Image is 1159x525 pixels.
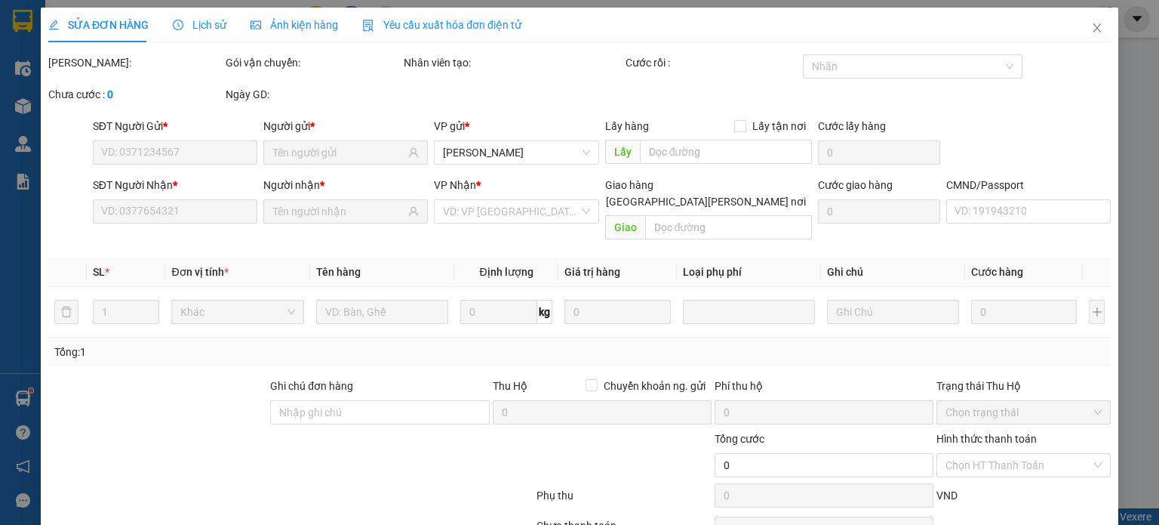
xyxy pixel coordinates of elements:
div: Phụ thu [535,487,712,514]
span: Giao [604,215,644,239]
span: Cước hàng [971,266,1023,278]
input: Cước giao hàng [818,199,940,224]
label: Hình thức thanh toán [936,433,1037,445]
input: Dọc đường [644,215,812,239]
span: kg [537,300,552,324]
span: clock-circle [173,20,183,30]
span: Chuyển khoản ng. gửi [598,378,712,394]
div: Cước rồi : [626,54,800,71]
input: Tên người nhận [272,203,405,220]
div: CMND/Passport [946,177,1111,193]
input: Cước lấy hàng [818,141,940,165]
div: Trạng thái Thu Hộ [936,378,1111,394]
span: Lấy hàng [604,120,648,132]
label: Cước giao hàng [818,179,893,191]
span: Ảnh kiện hàng [251,19,338,31]
span: VND [936,489,958,502]
span: Định lượng [479,266,533,278]
input: 0 [971,300,1077,324]
div: Người gửi [263,118,428,134]
span: Thu Hộ [492,380,527,392]
span: user [408,206,419,217]
span: edit [48,20,59,30]
input: Tên người gửi [272,144,405,161]
span: Giá trị hàng [564,266,620,278]
div: Gói vận chuyển: [226,54,400,71]
th: Ghi chú [821,258,965,287]
th: Loại phụ phí [677,258,821,287]
button: delete [54,300,78,324]
span: VP Hoàng Văn Thụ [443,141,589,164]
input: VD: Bàn, Ghế [315,300,447,324]
div: VP gửi [434,118,598,134]
span: user [408,147,419,158]
input: Dọc đường [639,140,812,164]
input: 0 [564,300,670,324]
span: Tên hàng [315,266,360,278]
span: SỬA ĐƠN HÀNG [48,19,149,31]
div: Nhân viên tạo: [404,54,623,71]
span: Lấy tận nơi [746,118,812,134]
span: VP Nhận [434,179,476,191]
span: Khác [180,301,294,323]
div: Tổng: 1 [54,344,448,360]
span: [GEOGRAPHIC_DATA][PERSON_NAME] nơi [600,193,812,210]
button: Close [1076,8,1118,50]
div: Người nhận [263,177,428,193]
span: Lấy [604,140,639,164]
span: Lịch sử [173,19,226,31]
span: Đơn vị tính [171,266,228,278]
div: [PERSON_NAME]: [48,54,223,71]
span: Tổng cước [715,433,764,445]
span: SL [93,266,105,278]
img: icon [362,20,374,32]
input: Ghi Chú [827,300,959,324]
button: plus [1089,300,1105,324]
span: close [1091,22,1103,34]
div: Chưa cước : [48,86,223,103]
span: Yêu cầu xuất hóa đơn điện tử [362,19,521,31]
input: Ghi chú đơn hàng [270,400,489,425]
label: Ghi chú đơn hàng [270,380,353,392]
div: SĐT Người Gửi [93,118,257,134]
div: Phí thu hộ [715,378,933,400]
span: Giao hàng [604,179,653,191]
label: Cước lấy hàng [818,120,886,132]
div: Ngày GD: [226,86,400,103]
span: Chọn trạng thái [945,401,1102,424]
div: SĐT Người Nhận [93,177,257,193]
span: picture [251,20,261,30]
b: 0 [107,88,113,100]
